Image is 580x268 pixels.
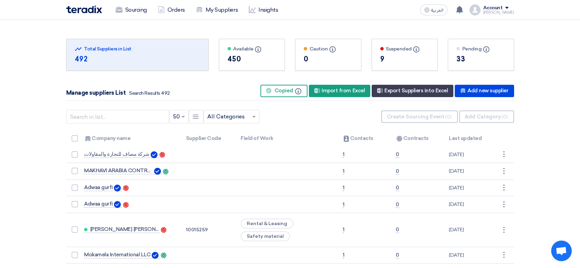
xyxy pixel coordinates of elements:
th: Last updated [443,130,498,147]
span: Adwaa gurfi [84,185,113,190]
span: Search Results 492 [129,90,170,96]
span: Safety material [241,231,290,241]
th: Supplier Code [181,130,235,147]
span: 1 [343,226,345,233]
span: Adwaa gurfi [84,201,113,207]
div: ⋮ [498,166,509,177]
td: [DATE] [443,213,498,247]
a: Open chat [551,241,572,261]
td: [DATE] [443,179,498,196]
div: ⋮ [498,149,509,160]
a: Orders [152,2,190,18]
div: ⋮ [498,249,509,260]
div: 33 [456,54,506,64]
div: Suspended [380,45,429,53]
a: Mokamela International LLC Verified Account [84,252,160,258]
div: Caution [304,45,353,53]
span: Copied [275,88,293,94]
span: 0 [396,252,399,258]
span: 0 [396,201,399,208]
div: 0 [304,54,353,64]
div: Import from Excel [309,85,370,97]
th: Contracts [390,130,443,147]
span: شركة مصاف للتجارة والمقاولات [84,151,149,157]
img: Verified Account [114,201,121,208]
div: 492 [75,54,200,64]
button: العربية [420,4,448,15]
th: Contacts [337,130,390,147]
th: Field of Work [235,130,337,147]
img: Verified Account [154,168,161,175]
a: [PERSON_NAME] [PERSON_NAME] [84,226,160,233]
a: MAKHAVI ARABIA CONTRACTING CO Verified Account [84,168,162,174]
img: Teradix logo [66,5,102,13]
span: Rental & Leasing [241,219,293,229]
span: 1 [343,151,345,158]
div: Pending [456,45,506,53]
span: 1 [343,168,345,175]
span: [PERSON_NAME] [PERSON_NAME] [90,226,159,232]
a: My Suppliers [190,2,243,18]
div: ⋮ [498,182,509,193]
span: 0 [396,185,399,191]
button: Copied [260,85,308,97]
img: Verified Account [114,185,121,191]
th: Company name [79,130,181,147]
div: Available [228,45,277,53]
span: 1 [343,185,345,191]
td: [DATE] [443,147,498,163]
button: Add Category(0) [459,110,514,123]
span: 1 [343,252,345,258]
span: (0) [501,114,508,119]
a: Adwaa gurfi Verified Account [84,201,122,208]
img: Verified Account [151,151,158,158]
span: (0) [445,114,452,119]
div: Account [483,5,503,11]
span: 1 [343,201,345,208]
span: 0 [396,226,399,233]
img: Verified Account [152,252,159,259]
span: 0 [396,168,399,175]
div: Export Suppliers into Excel [372,85,453,97]
td: 10015259 [181,213,235,247]
td: [DATE] [443,247,498,264]
a: Adwaa gurfi Verified Account [84,185,122,191]
td: [DATE] [443,163,498,180]
div: Total Suppliers in List [75,45,200,53]
span: 50 [173,113,180,121]
td: [DATE] [443,196,498,213]
span: Mokamela International LLC [84,252,151,257]
div: [PERSON_NAME] [483,11,514,14]
button: Create Sourcing Event(0) [381,110,458,123]
div: Manage suppliers List [66,89,170,97]
div: 450 [228,54,277,64]
a: شركة مصاف للتجارة والمقاولات Verified Account [84,151,159,158]
div: 9 [380,54,429,64]
span: MAKHAVI ARABIA CONTRACTING CO [84,168,153,173]
img: profile_test.png [469,4,480,15]
span: 0 [396,151,399,158]
span: العربية [431,8,443,13]
a: Sourcing [110,2,152,18]
div: ⋮ [498,199,509,210]
input: Search in list... [66,110,169,124]
div: ⋮ [498,224,509,235]
a: Insights [243,2,283,18]
div: Add new supplier [455,85,514,97]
